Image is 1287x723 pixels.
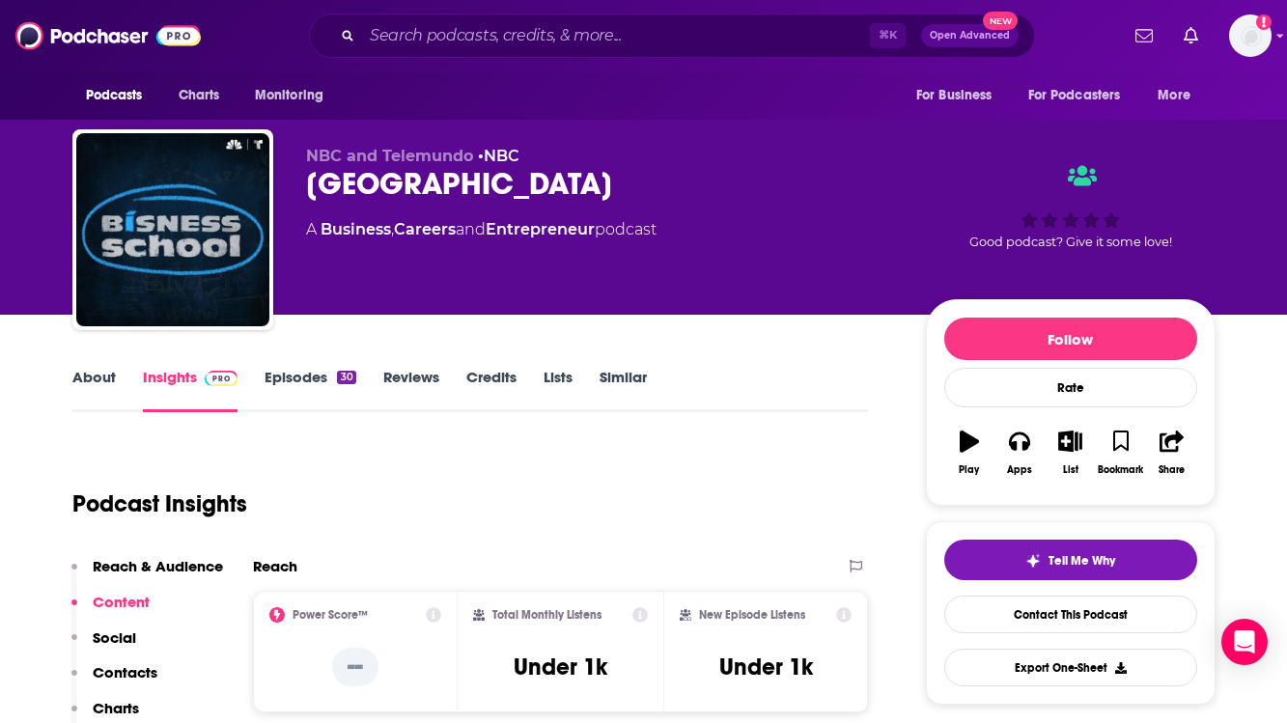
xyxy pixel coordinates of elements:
[1256,14,1272,30] svg: Add a profile image
[15,17,201,54] img: Podchaser - Follow, Share and Rate Podcasts
[959,464,979,476] div: Play
[1098,464,1143,476] div: Bookmark
[71,593,150,628] button: Content
[699,608,805,622] h2: New Episode Listens
[1158,82,1190,109] span: More
[306,218,657,241] div: A podcast
[456,220,486,238] span: and
[600,368,647,412] a: Similar
[944,418,994,487] button: Play
[1128,19,1161,52] a: Show notifications dropdown
[514,653,607,681] h3: Under 1k
[205,371,238,386] img: Podchaser Pro
[1159,464,1185,476] div: Share
[1144,77,1215,114] button: open menu
[293,608,368,622] h2: Power Score™
[486,220,595,238] a: Entrepreneur
[93,557,223,575] p: Reach & Audience
[1045,418,1095,487] button: List
[362,20,870,51] input: Search podcasts, credits, & more...
[1096,418,1146,487] button: Bookmark
[1221,619,1268,665] div: Open Intercom Messenger
[916,82,993,109] span: For Business
[306,147,473,165] span: NBC and Telemundo
[719,653,813,681] h3: Under 1k
[1229,14,1272,57] button: Show profile menu
[478,147,519,165] span: •
[944,596,1197,633] a: Contact This Podcast
[944,540,1197,580] button: tell me why sparkleTell Me Why
[72,77,168,114] button: open menu
[143,368,238,412] a: InsightsPodchaser Pro
[944,368,1197,407] div: Rate
[71,557,223,593] button: Reach & Audience
[72,489,247,518] h1: Podcast Insights
[309,14,1035,58] div: Search podcasts, credits, & more...
[969,235,1172,249] span: Good podcast? Give it some love!
[332,648,378,686] p: --
[1025,553,1041,569] img: tell me why sparkle
[944,318,1197,360] button: Follow
[86,82,143,109] span: Podcasts
[394,220,456,238] a: Careers
[179,82,220,109] span: Charts
[930,31,1010,41] span: Open Advanced
[1229,14,1272,57] img: User Profile
[994,418,1045,487] button: Apps
[265,368,355,412] a: Episodes30
[253,557,297,575] h2: Reach
[1007,464,1032,476] div: Apps
[903,77,1017,114] button: open menu
[944,649,1197,686] button: Export One-Sheet
[383,368,439,412] a: Reviews
[466,368,517,412] a: Credits
[71,628,136,664] button: Social
[492,608,602,622] h2: Total Monthly Listens
[870,23,906,48] span: ⌘ K
[391,220,394,238] span: ,
[93,699,139,717] p: Charts
[337,371,355,384] div: 30
[1176,19,1206,52] a: Show notifications dropdown
[1049,553,1115,569] span: Tell Me Why
[166,77,232,114] a: Charts
[921,24,1019,47] button: Open AdvancedNew
[926,147,1216,266] div: Good podcast? Give it some love!
[93,593,150,611] p: Content
[544,368,573,412] a: Lists
[1063,464,1078,476] div: List
[255,82,323,109] span: Monitoring
[1028,82,1121,109] span: For Podcasters
[72,368,116,412] a: About
[484,147,519,165] a: NBC
[76,133,269,326] img: Bísness School
[93,628,136,647] p: Social
[1229,14,1272,57] span: Logged in as camsdkc
[241,77,349,114] button: open menu
[1146,418,1196,487] button: Share
[1016,77,1149,114] button: open menu
[93,663,157,681] p: Contacts
[71,663,157,699] button: Contacts
[983,12,1018,30] span: New
[321,220,391,238] a: Business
